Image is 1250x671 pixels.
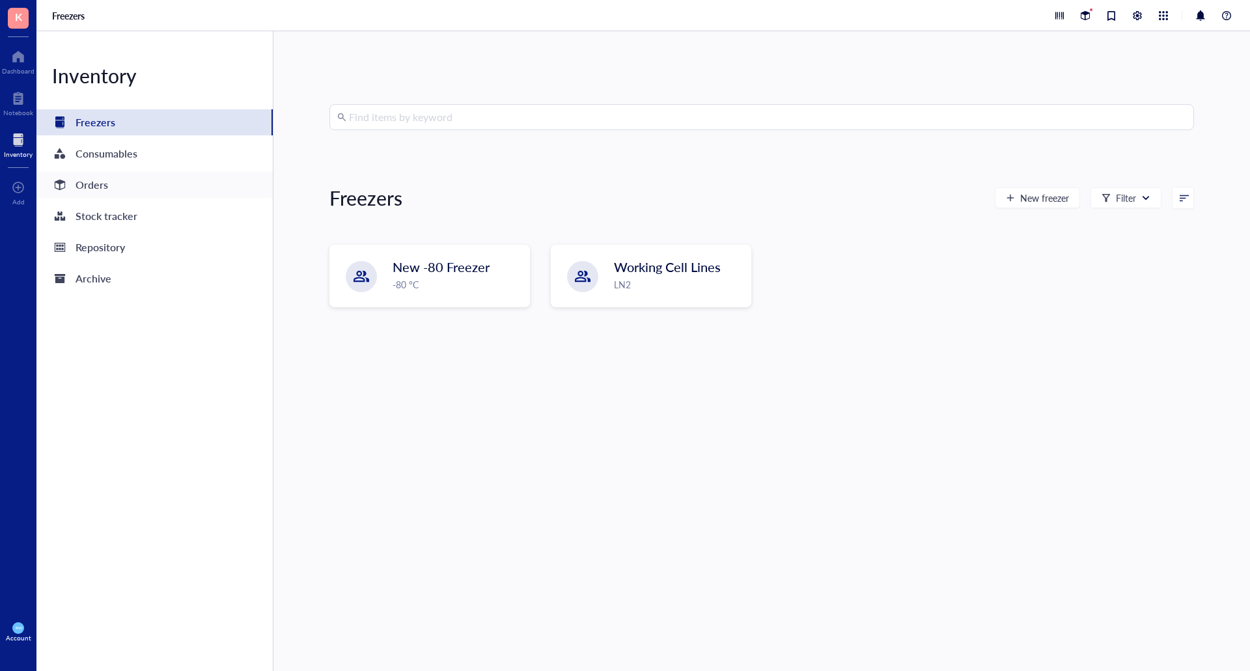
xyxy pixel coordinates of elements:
[6,634,31,642] div: Account
[3,88,33,116] a: Notebook
[52,10,87,21] a: Freezers
[614,258,721,276] span: Working Cell Lines
[76,113,115,131] div: Freezers
[4,130,33,158] a: Inventory
[329,185,402,211] div: Freezers
[1116,191,1136,205] div: Filter
[36,141,273,167] a: Consumables
[36,234,273,260] a: Repository
[2,67,35,75] div: Dashboard
[393,277,521,292] div: -80 °C
[3,109,33,116] div: Notebook
[2,46,35,75] a: Dashboard
[76,238,125,256] div: Repository
[36,203,273,229] a: Stock tracker
[12,198,25,206] div: Add
[76,176,108,194] div: Orders
[36,109,273,135] a: Freezers
[1020,193,1069,203] span: New freezer
[76,269,111,288] div: Archive
[36,172,273,198] a: Orders
[36,62,273,89] div: Inventory
[15,8,22,25] span: K
[995,187,1080,208] button: New freezer
[393,258,490,276] span: New -80 Freezer
[36,266,273,292] a: Archive
[15,625,21,630] span: KW
[76,207,137,225] div: Stock tracker
[614,277,743,292] div: LN2
[76,144,137,163] div: Consumables
[4,150,33,158] div: Inventory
